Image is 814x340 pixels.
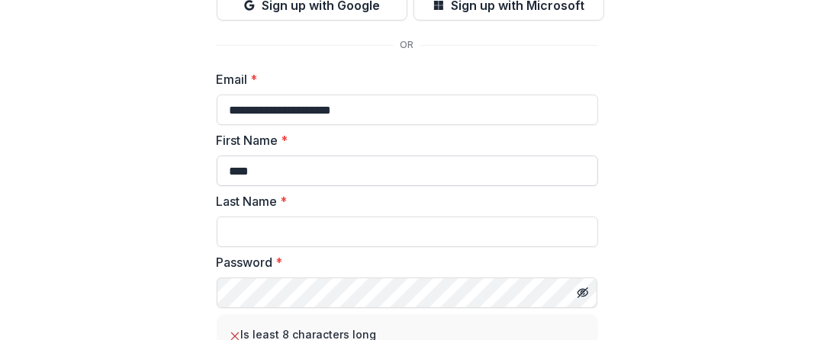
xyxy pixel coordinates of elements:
[217,192,589,210] label: Last Name
[217,253,589,271] label: Password
[217,131,589,149] label: First Name
[217,70,589,88] label: Email
[571,281,595,305] button: Toggle password visibility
